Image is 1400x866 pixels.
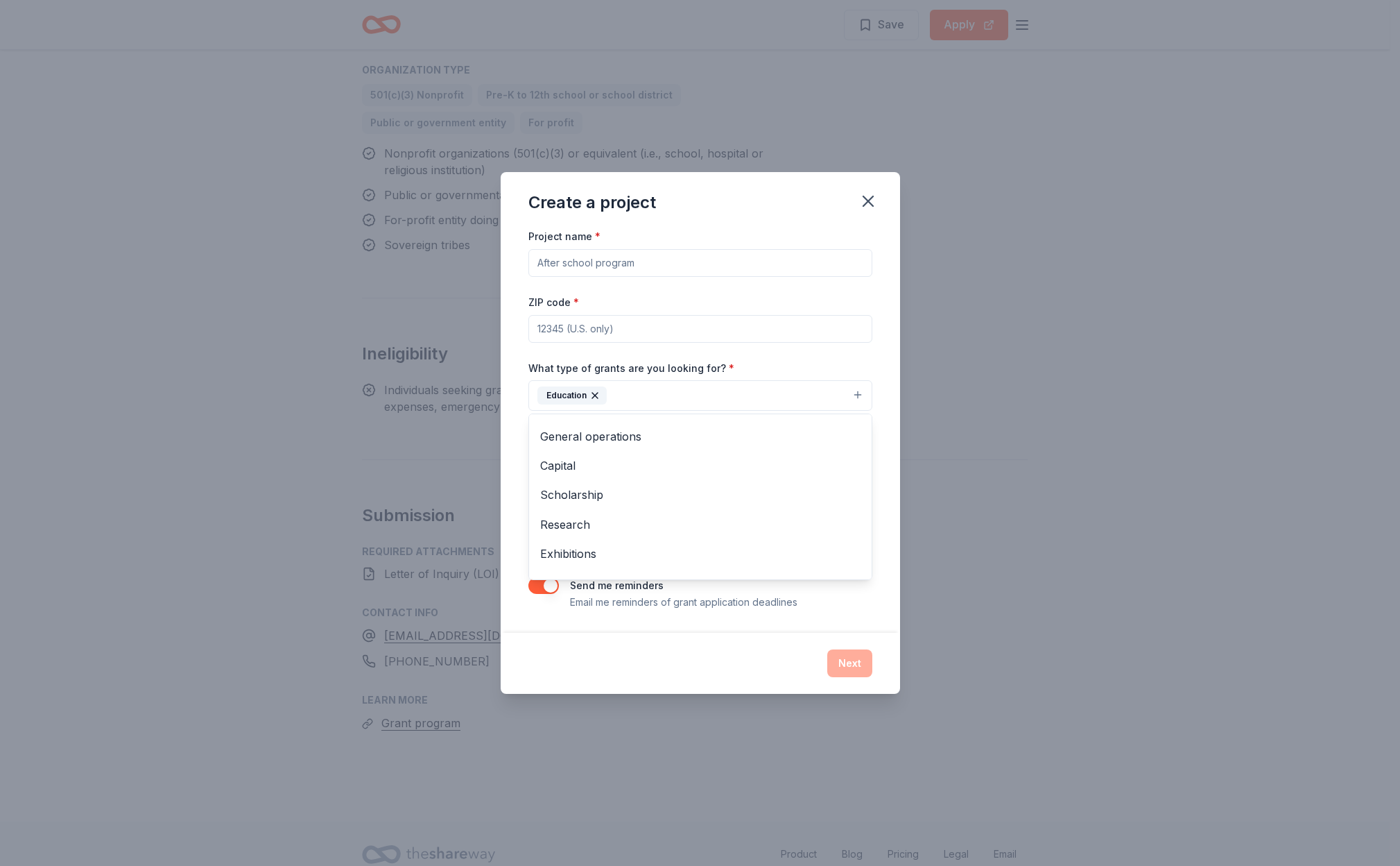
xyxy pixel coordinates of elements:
[540,457,861,475] span: Capital
[528,380,872,411] button: Education
[540,427,861,445] span: General operations
[540,486,861,504] span: Scholarship
[540,545,861,563] span: Exhibitions
[537,387,607,405] div: Education
[540,575,861,593] span: Conference
[528,414,872,580] div: Education
[540,516,861,534] span: Research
